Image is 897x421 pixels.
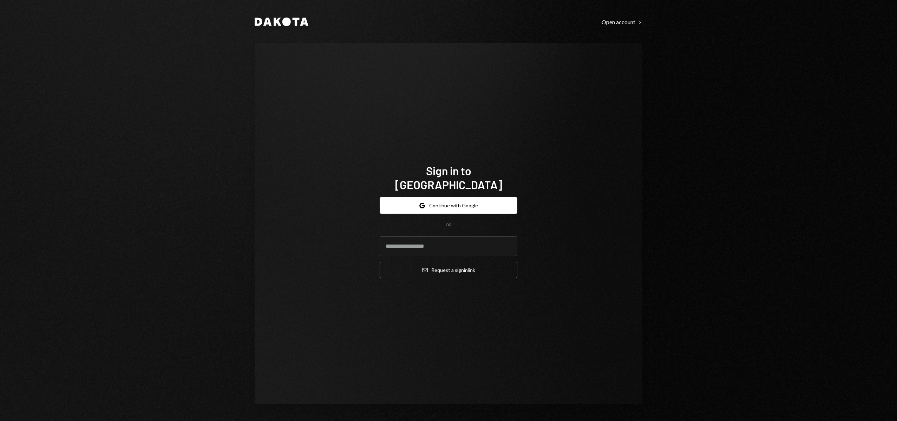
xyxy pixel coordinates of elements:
[602,19,642,26] div: Open account
[380,197,517,214] button: Continue with Google
[380,163,517,192] h1: Sign in to [GEOGRAPHIC_DATA]
[602,18,642,26] a: Open account
[446,222,452,228] div: OR
[380,262,517,278] button: Request a signinlink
